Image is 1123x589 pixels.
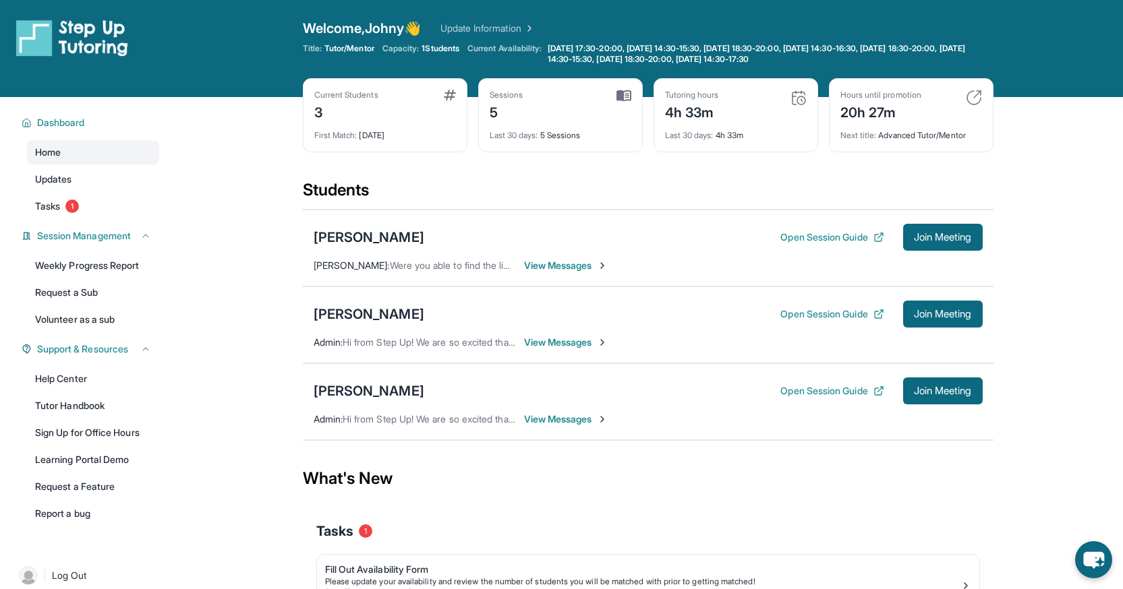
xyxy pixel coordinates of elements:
img: card [444,90,456,100]
a: Request a Sub [27,280,159,305]
span: Current Availability: [467,43,542,65]
span: 1 [359,524,372,538]
a: Learning Portal Demo [27,447,159,472]
img: card [616,90,631,102]
div: 5 Sessions [490,122,631,141]
span: View Messages [524,412,608,426]
a: Help Center [27,367,159,391]
div: [PERSON_NAME] [314,381,424,400]
span: Welcome, Johny 👋 [303,19,422,38]
div: Sessions [490,90,523,100]
span: Next title : [840,130,877,140]
a: Tasks1 [27,194,159,218]
div: Tutoring hours [665,90,719,100]
span: Admin : [314,336,343,348]
img: Chevron-Right [597,414,608,425]
span: Tutor/Mentor [324,43,374,54]
img: card [966,90,982,106]
div: Advanced Tutor/Mentor [840,122,982,141]
span: Dashboard [37,116,85,129]
a: Weekly Progress Report [27,253,159,278]
div: 20h 27m [840,100,921,122]
span: 1 [65,199,79,213]
div: Students [303,179,994,209]
span: Tasks [35,199,60,213]
img: Chevron-Right [597,337,608,348]
button: Support & Resources [32,342,151,356]
a: [DATE] 17:30-20:00, [DATE] 14:30-15:30, [DATE] 18:30-20:00, [DATE] 14:30-16:30, [DATE] 18:30-20:0... [545,43,994,65]
div: What's New [303,449,994,508]
a: Volunteer as a sub [27,307,159,332]
span: Log Out [52,569,87,582]
img: Chevron Right [521,22,535,35]
button: Session Management [32,229,151,243]
button: Open Session Guide [780,230,884,244]
span: Join Meeting [914,310,972,318]
button: Open Session Guide [780,384,884,398]
span: Session Management [37,229,131,243]
span: View Messages [524,259,608,272]
button: chat-button [1075,541,1112,578]
div: Current Students [314,90,378,100]
a: Update Information [440,22,535,35]
span: Join Meeting [914,387,972,395]
button: Join Meeting [903,301,983,328]
img: user-img [19,566,38,585]
span: Last 30 days : [665,130,714,140]
a: Updates [27,167,159,191]
div: 4h 33m [665,122,807,141]
a: Home [27,140,159,164]
a: Report a bug [27,501,159,526]
span: Last 30 days : [490,130,538,140]
div: Please update your availability and review the number of students you will be matched with prior ... [325,576,960,587]
button: Join Meeting [903,224,983,251]
span: Title: [303,43,322,54]
span: First Match : [314,130,357,140]
div: Hours until promotion [840,90,921,100]
img: Chevron-Right [597,260,608,271]
img: logo [16,19,128,57]
div: [DATE] [314,122,456,141]
div: 4h 33m [665,100,719,122]
span: Capacity: [382,43,420,54]
span: Support & Resources [37,342,128,356]
span: [PERSON_NAME] : [314,259,390,271]
span: Updates [35,173,72,186]
button: Open Session Guide [780,307,884,321]
span: Admin : [314,413,343,425]
span: Were you able to find the link? [390,259,519,271]
div: Fill Out Availability Form [325,563,960,576]
img: card [790,90,807,106]
span: 1 Students [422,43,459,54]
span: Home [35,146,61,159]
button: Dashboard [32,116,151,129]
div: 5 [490,100,523,122]
div: 3 [314,100,378,122]
a: Sign Up for Office Hours [27,421,159,445]
span: View Messages [524,336,608,349]
span: Tasks [316,522,353,540]
span: Join Meeting [914,233,972,241]
a: Tutor Handbook [27,394,159,418]
div: [PERSON_NAME] [314,228,424,247]
span: | [43,567,47,584]
a: Request a Feature [27,474,159,499]
div: [PERSON_NAME] [314,305,424,323]
button: Join Meeting [903,377,983,404]
span: [DATE] 17:30-20:00, [DATE] 14:30-15:30, [DATE] 18:30-20:00, [DATE] 14:30-16:30, [DATE] 18:30-20:0... [548,43,991,65]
